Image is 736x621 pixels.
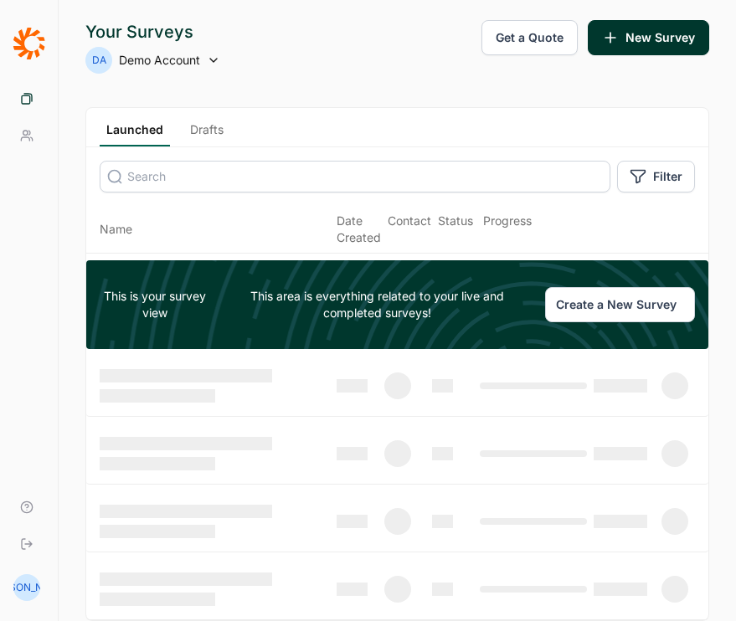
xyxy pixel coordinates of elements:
[483,213,532,246] div: Progress
[100,161,610,192] input: Search
[183,121,230,146] a: Drafts
[85,47,112,74] div: DA
[545,287,695,322] button: Create a New Survey
[588,20,709,55] button: New Survey
[438,213,473,246] div: Status
[100,221,132,238] span: Name
[481,20,578,55] button: Get a Quote
[100,288,210,321] span: This is your survey view
[653,168,682,185] span: Filter
[617,161,695,192] button: Filter
[100,121,170,146] a: Launched
[119,52,200,69] span: Demo Account
[224,288,532,321] p: This area is everything related to your live and completed surveys!
[85,20,220,44] div: Your Surveys
[388,213,431,246] div: Contact
[337,213,381,246] span: Date Created
[13,574,40,601] div: [PERSON_NAME]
